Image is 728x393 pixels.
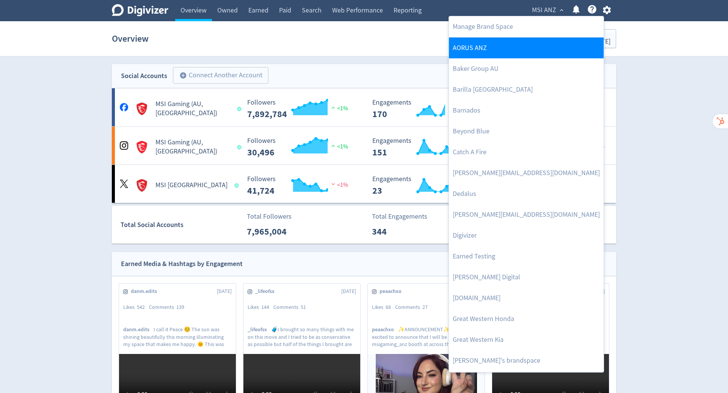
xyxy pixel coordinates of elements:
[449,308,604,329] a: Great Western Honda
[449,58,604,79] a: Baker Group AU
[449,288,604,308] a: [DOMAIN_NAME]
[14,28,112,34] p: Message from Hugo, sent 22m ago
[449,163,604,183] a: [PERSON_NAME][EMAIL_ADDRESS][DOMAIN_NAME]
[449,100,604,121] a: Barnados
[449,204,604,225] a: [PERSON_NAME][EMAIL_ADDRESS][DOMAIN_NAME]
[449,329,604,350] a: Great Western Kia
[449,121,604,142] a: Beyond Blue
[449,183,604,204] a: Dedalus
[449,225,604,246] a: Digivizer
[449,16,604,37] a: Manage Brand Space
[14,20,110,34] span: Hi there 👋🏽 Looking for performance insights? How can I help?
[449,246,604,267] a: Earned Testing
[449,267,604,288] a: [PERSON_NAME] Digital
[449,350,604,371] a: [PERSON_NAME]'s brandspace
[449,142,604,163] a: Catch A Fire
[449,38,604,58] a: AORUS ANZ
[449,79,604,100] a: Barilla [GEOGRAPHIC_DATA]
[449,371,604,392] a: Liveware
